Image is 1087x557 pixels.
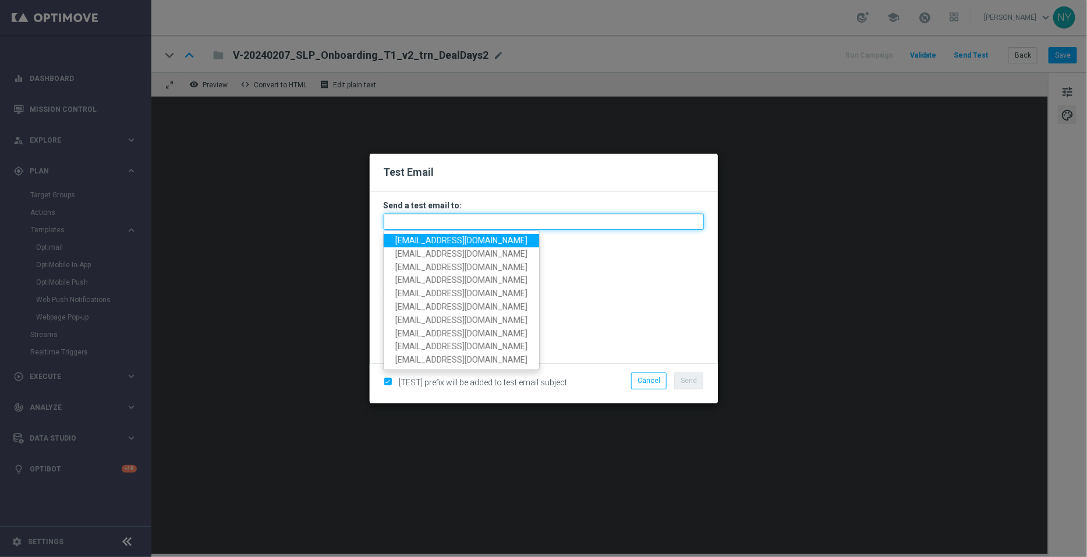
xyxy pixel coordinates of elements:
span: [EMAIL_ADDRESS][DOMAIN_NAME] [395,356,527,365]
span: [TEST] prefix will be added to test email subject [399,378,568,387]
a: [EMAIL_ADDRESS][DOMAIN_NAME] [384,354,539,367]
p: Email with customer data [384,267,704,277]
span: [EMAIL_ADDRESS][DOMAIN_NAME] [395,236,527,245]
a: [EMAIL_ADDRESS][DOMAIN_NAME] [384,274,539,288]
h2: Test Email [384,165,704,179]
p: Separate multiple addresses with commas [384,233,704,243]
a: [EMAIL_ADDRESS][DOMAIN_NAME] [384,247,539,261]
span: [EMAIL_ADDRESS][DOMAIN_NAME] [395,342,527,352]
a: [EMAIL_ADDRESS][DOMAIN_NAME] [384,261,539,274]
span: [EMAIL_ADDRESS][DOMAIN_NAME] [395,302,527,311]
a: [EMAIL_ADDRESS][DOMAIN_NAME] [384,300,539,314]
h3: Send a test email to: [384,200,704,211]
a: [EMAIL_ADDRESS][DOMAIN_NAME] [384,314,539,327]
span: [EMAIL_ADDRESS][DOMAIN_NAME] [395,276,527,285]
button: Cancel [631,372,667,389]
span: [EMAIL_ADDRESS][DOMAIN_NAME] [395,249,527,258]
span: [EMAIL_ADDRESS][DOMAIN_NAME] [395,262,527,272]
span: [EMAIL_ADDRESS][DOMAIN_NAME] [395,315,527,325]
span: Send [681,377,697,385]
a: [EMAIL_ADDRESS][DOMAIN_NAME] [384,327,539,340]
a: [EMAIL_ADDRESS][DOMAIN_NAME] [384,288,539,301]
span: [EMAIL_ADDRESS][DOMAIN_NAME] [395,329,527,338]
a: [EMAIL_ADDRESS][DOMAIN_NAME] [384,340,539,354]
button: Send [674,372,703,389]
span: [EMAIL_ADDRESS][DOMAIN_NAME] [395,289,527,299]
a: [EMAIL_ADDRESS][DOMAIN_NAME] [384,234,539,247]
